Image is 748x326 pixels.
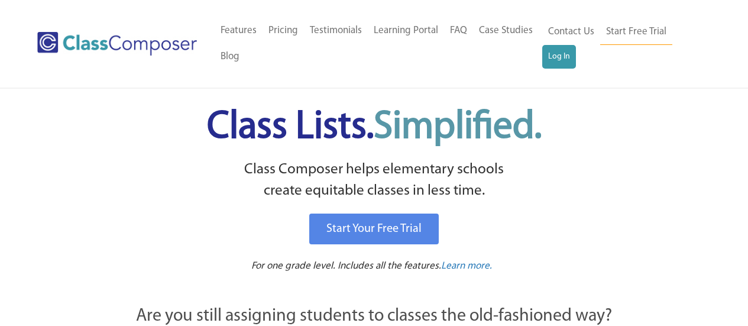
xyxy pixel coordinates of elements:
[473,18,539,44] a: Case Studies
[444,18,473,44] a: FAQ
[37,32,197,56] img: Class Composer
[368,18,444,44] a: Learning Portal
[542,45,576,69] a: Log In
[441,259,492,274] a: Learn more.
[215,18,542,70] nav: Header Menu
[600,19,672,46] a: Start Free Trial
[542,19,600,45] a: Contact Us
[326,223,422,235] span: Start Your Free Trial
[251,261,441,271] span: For one grade level. Includes all the features.
[304,18,368,44] a: Testimonials
[263,18,304,44] a: Pricing
[215,18,263,44] a: Features
[207,108,542,147] span: Class Lists.
[441,261,492,271] span: Learn more.
[374,108,542,147] span: Simplified.
[71,159,678,202] p: Class Composer helps elementary schools create equitable classes in less time.
[215,44,245,70] a: Blog
[309,214,439,244] a: Start Your Free Trial
[542,19,702,69] nav: Header Menu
